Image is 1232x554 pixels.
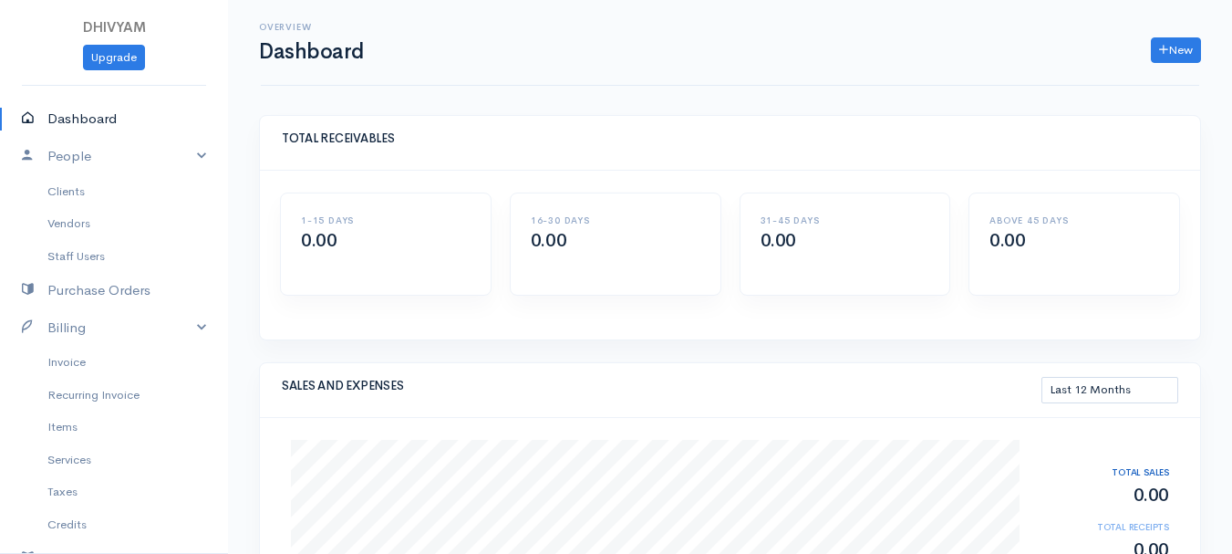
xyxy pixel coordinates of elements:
[531,215,700,225] h6: 16-30 DAYS
[1151,37,1201,64] a: New
[1038,467,1169,477] h6: TOTAL SALES
[761,229,796,252] span: 0.00
[83,18,146,36] span: DHIVYAM
[259,22,364,32] h6: Overview
[282,132,1178,145] h5: TOTAL RECEIVABLES
[1038,486,1169,506] h2: 0.00
[83,45,145,71] a: Upgrade
[259,40,364,63] h1: Dashboard
[989,229,1025,252] span: 0.00
[301,229,336,252] span: 0.00
[531,229,566,252] span: 0.00
[761,215,930,225] h6: 31-45 DAYS
[1038,522,1169,532] h6: TOTAL RECEIPTS
[989,215,1159,225] h6: ABOVE 45 DAYS
[301,215,471,225] h6: 1-15 DAYS
[282,380,1041,392] h5: SALES AND EXPENSES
